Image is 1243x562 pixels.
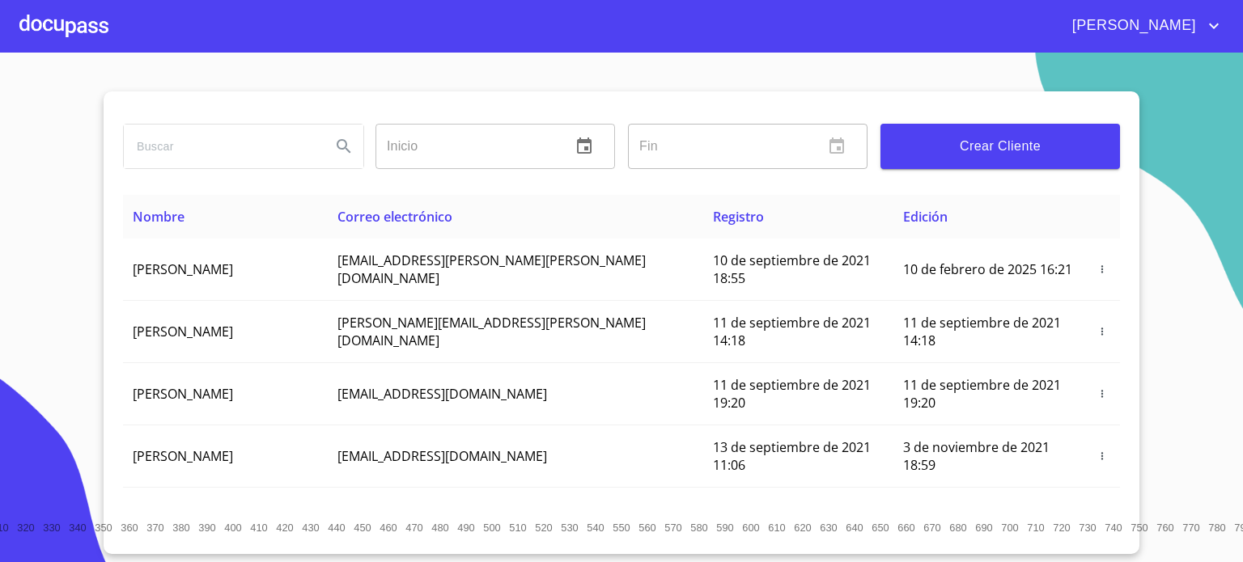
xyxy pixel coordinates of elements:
[1105,522,1122,534] span: 740
[919,515,945,541] button: 670
[483,522,500,534] span: 500
[457,522,474,534] span: 490
[790,515,816,541] button: 620
[328,522,345,534] span: 440
[224,522,241,534] span: 400
[172,522,189,534] span: 380
[350,515,375,541] button: 450
[587,522,604,534] span: 540
[13,515,39,541] button: 320
[971,515,997,541] button: 690
[65,515,91,541] button: 340
[91,515,117,541] button: 350
[713,501,871,536] span: 14 de septiembre de 2021 12:26
[975,522,992,534] span: 690
[431,522,448,534] span: 480
[453,515,479,541] button: 490
[401,515,427,541] button: 470
[325,127,363,166] button: Search
[713,208,764,226] span: Registro
[764,515,790,541] button: 610
[405,522,422,534] span: 470
[660,515,686,541] button: 570
[613,522,630,534] span: 550
[872,522,889,534] span: 650
[1075,515,1101,541] button: 730
[897,522,914,534] span: 660
[302,522,319,534] span: 430
[893,135,1107,158] span: Crear Cliente
[168,515,194,541] button: 380
[1156,522,1173,534] span: 760
[713,314,871,349] span: 11 de septiembre de 2021 14:18
[133,447,233,465] span: [PERSON_NAME]
[1126,515,1152,541] button: 750
[716,522,733,534] span: 590
[1060,13,1224,39] button: account of current user
[531,515,557,541] button: 520
[997,515,1023,541] button: 700
[375,515,401,541] button: 460
[561,522,578,534] span: 530
[742,522,759,534] span: 600
[923,522,940,534] span: 670
[324,515,350,541] button: 440
[1027,522,1044,534] span: 710
[893,515,919,541] button: 660
[713,251,871,287] span: 10 de septiembre de 2021 18:55
[842,515,868,541] button: 640
[816,515,842,541] button: 630
[133,323,233,340] span: [PERSON_NAME]
[880,124,1120,169] button: Crear Cliente
[690,522,707,534] span: 580
[337,208,452,226] span: Correo electrónico
[509,522,526,534] span: 510
[768,522,785,534] span: 610
[1001,522,1018,534] span: 700
[794,522,811,534] span: 620
[903,208,948,226] span: Edición
[664,522,681,534] span: 570
[505,515,531,541] button: 510
[337,385,547,403] span: [EMAIL_ADDRESS][DOMAIN_NAME]
[133,260,233,278] span: [PERSON_NAME]
[557,515,583,541] button: 530
[39,515,65,541] button: 330
[945,515,971,541] button: 680
[1182,522,1199,534] span: 770
[713,438,871,474] span: 13 de septiembre de 2021 11:06
[117,515,142,541] button: 360
[903,260,1072,278] span: 10 de febrero de 2025 16:21
[124,125,318,168] input: search
[535,522,552,534] span: 520
[69,522,86,534] span: 340
[1079,522,1096,534] span: 730
[868,515,893,541] button: 650
[903,314,1061,349] span: 11 de septiembre de 2021 14:18
[903,501,1061,536] span: 14 de septiembre de 2021 12:26
[337,447,547,465] span: [EMAIL_ADDRESS][DOMAIN_NAME]
[337,251,646,287] span: [EMAIL_ADDRESS][PERSON_NAME][PERSON_NAME][DOMAIN_NAME]
[738,515,764,541] button: 600
[298,515,324,541] button: 430
[1023,515,1049,541] button: 710
[634,515,660,541] button: 560
[276,522,293,534] span: 420
[121,522,138,534] span: 360
[337,314,646,349] span: [PERSON_NAME][EMAIL_ADDRESS][PERSON_NAME][DOMAIN_NAME]
[1060,13,1204,39] span: [PERSON_NAME]
[354,522,371,534] span: 450
[194,515,220,541] button: 390
[380,522,397,534] span: 460
[17,522,34,534] span: 320
[949,522,966,534] span: 680
[1053,522,1070,534] span: 720
[272,515,298,541] button: 420
[43,522,60,534] span: 330
[250,522,267,534] span: 410
[146,522,163,534] span: 370
[427,515,453,541] button: 480
[246,515,272,541] button: 410
[609,515,634,541] button: 550
[903,376,1061,412] span: 11 de septiembre de 2021 19:20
